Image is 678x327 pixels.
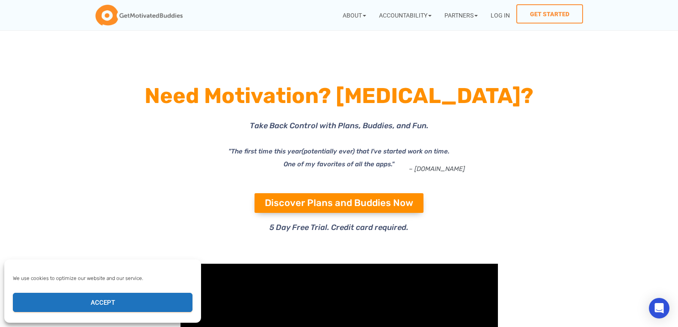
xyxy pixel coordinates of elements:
span: Discover Plans and Buddies Now [265,198,413,208]
a: About [336,4,373,26]
span: 5 Day Free Trial. Credit card required. [269,223,409,232]
h1: Need Motivation? [MEDICAL_DATA]? [108,80,570,111]
div: We use cookies to optimize our website and our service. [13,274,192,282]
a: Get Started [516,4,583,24]
a: Log In [484,4,516,26]
img: GetMotivatedBuddies [95,5,183,26]
span: Take Back Control with Plans, Buddies, and Fun. [250,121,429,130]
i: "The first time this year [228,147,302,155]
i: (potentially ever) that I've started work on time. One of my favorites of all the apps." [284,147,450,168]
a: Accountability [373,4,438,26]
a: – [DOMAIN_NAME] [409,165,465,173]
button: Accept [13,293,192,312]
div: Open Intercom Messenger [649,298,669,318]
a: Discover Plans and Buddies Now [255,193,423,213]
a: Partners [438,4,484,26]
